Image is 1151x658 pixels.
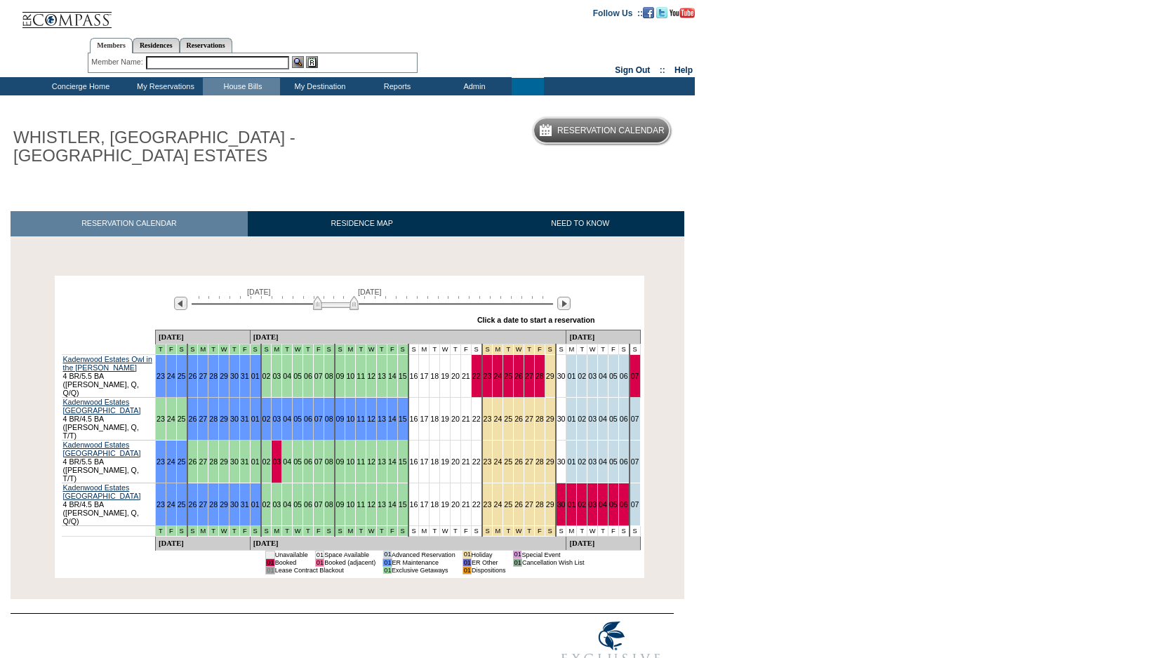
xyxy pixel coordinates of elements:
[608,440,618,483] td: 05
[356,525,366,536] td: Mountains Mud Season - Fall 2025
[189,415,197,423] a: 26
[440,354,451,397] td: 19
[199,372,207,380] a: 27
[484,372,492,380] a: 23
[397,440,408,483] td: 15
[261,354,272,397] td: 02
[356,344,366,354] td: Mountains Mud Season - Fall 2025
[503,440,514,483] td: 25
[577,354,587,397] td: 02
[408,397,419,440] td: 16
[345,525,356,536] td: Mountains Mud Season - Fall 2025
[180,38,232,53] a: Reservations
[656,8,667,16] a: Follow us on Twitter
[324,354,334,397] td: 08
[219,440,229,483] td: 29
[545,440,555,483] td: 29
[282,525,293,536] td: Mountains Mud Season - Fall 2025
[199,500,207,509] a: 27
[313,354,324,397] td: 07
[387,344,397,354] td: Mountains Mud Season - Fall 2025
[643,7,654,18] img: Become our fan on Facebook
[229,440,239,483] td: 30
[608,397,618,440] td: 05
[482,344,493,354] td: Thanksgiving
[198,344,208,354] td: Mountains Mud Season - Fall 2025
[157,372,165,380] a: 23
[356,440,366,483] td: 11
[630,397,640,440] td: 07
[313,440,324,483] td: 07
[250,330,566,344] td: [DATE]
[545,397,555,440] td: 29
[567,500,575,509] a: 01
[272,483,282,525] td: 03
[220,500,228,509] a: 29
[247,288,271,296] span: [DATE]
[261,344,272,354] td: Mountains Mud Season - Fall 2025
[587,344,598,354] td: W
[471,344,481,354] td: S
[556,397,566,440] td: 30
[293,344,303,354] td: Mountains Mud Season - Fall 2025
[346,415,354,423] a: 10
[282,344,293,354] td: Mountains Mud Season - Fall 2025
[157,500,165,509] a: 23
[356,354,366,397] td: 11
[618,344,629,354] td: S
[566,344,577,354] td: M
[248,211,477,236] a: RESIDENCE MAP
[566,330,640,344] td: [DATE]
[408,344,419,354] td: S
[62,354,156,397] td: 4 BR/5.5 BA ([PERSON_NAME], Q, Q/Q)
[493,372,502,380] a: 24
[220,415,228,423] a: 29
[387,483,397,525] td: 14
[208,525,219,536] td: Mountains Mud Season - Fall 2025
[241,415,249,423] a: 31
[357,78,434,95] td: Reports
[578,500,586,509] a: 02
[618,354,629,397] td: 06
[178,372,186,380] a: 25
[176,344,187,354] td: Mountains Mud Season - Fall 2025
[167,372,175,380] a: 24
[335,354,345,397] td: 09
[514,397,524,440] td: 26
[514,440,524,483] td: 26
[282,483,293,525] td: 04
[460,440,471,483] td: 21
[229,344,239,354] td: Mountains Mud Season - Fall 2025
[272,354,282,397] td: 03
[251,415,260,423] a: 01
[187,525,198,536] td: Mountains Mud Season - Fall 2025
[209,415,218,423] a: 28
[419,483,430,525] td: 17
[630,483,640,525] td: 07
[472,372,481,380] a: 22
[535,372,544,380] a: 28
[62,440,156,483] td: 4 BR/5.5 BA ([PERSON_NAME], Q, T/T)
[534,397,545,440] td: 28
[303,440,314,483] td: 06
[261,440,272,483] td: 02
[11,126,325,168] h1: WHISTLER, [GEOGRAPHIC_DATA] - [GEOGRAPHIC_DATA] ESTATES
[62,397,156,440] td: 4 BR/4.5 BA ([PERSON_NAME], Q, T/T)
[303,344,314,354] td: Mountains Mud Season - Fall 2025
[314,415,323,423] a: 07
[408,354,419,397] td: 16
[176,397,187,440] td: 25
[239,440,250,483] td: 31
[293,483,303,525] td: 05
[503,483,514,525] td: 25
[471,440,481,483] td: 22
[377,354,387,397] td: 13
[167,457,175,466] a: 24
[598,397,608,440] td: 04
[126,78,203,95] td: My Reservations
[272,457,281,466] a: 03
[545,483,555,525] td: 29
[460,397,471,440] td: 21
[345,483,356,525] td: 10
[313,344,324,354] td: Mountains Mud Season - Fall 2025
